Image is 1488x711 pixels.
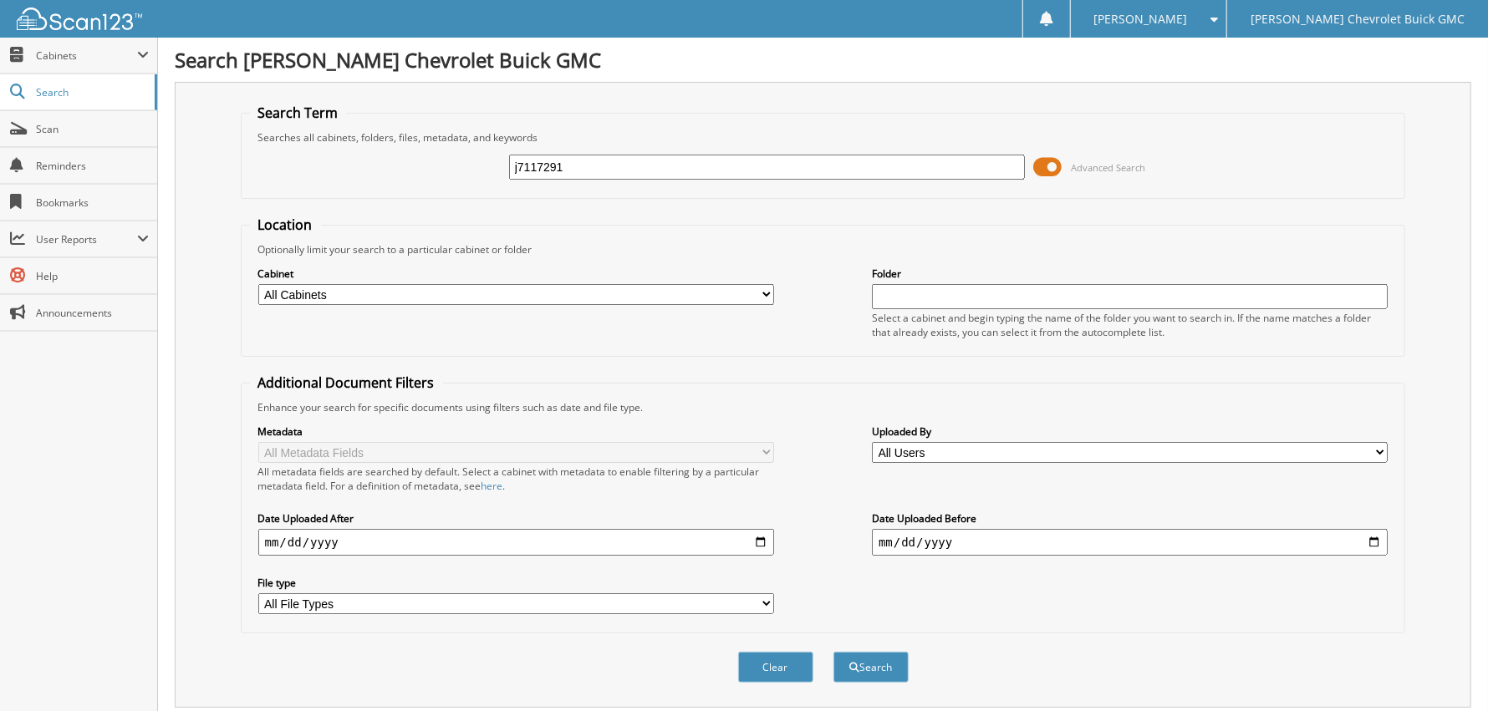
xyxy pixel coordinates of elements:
label: Folder [872,267,1388,281]
legend: Search Term [250,104,347,122]
label: Date Uploaded After [258,511,774,526]
span: Reminders [36,159,149,173]
button: Clear [738,652,813,683]
span: Advanced Search [1071,161,1145,174]
span: Cabinets [36,48,137,63]
div: Searches all cabinets, folders, files, metadata, and keywords [250,130,1397,145]
span: Announcements [36,306,149,320]
label: Date Uploaded Before [872,511,1388,526]
img: scan123-logo-white.svg [17,8,142,30]
span: Help [36,269,149,283]
div: Enhance your search for specific documents using filters such as date and file type. [250,400,1397,414]
span: Search [36,85,146,99]
iframe: Chat Widget [1404,631,1488,711]
span: Bookmarks [36,196,149,210]
div: Optionally limit your search to a particular cabinet or folder [250,242,1397,256]
label: Metadata [258,424,774,439]
legend: Additional Document Filters [250,373,443,392]
span: [PERSON_NAME] [1094,14,1188,24]
a: here [482,479,503,493]
legend: Location [250,216,321,234]
label: Uploaded By [872,424,1388,439]
span: [PERSON_NAME] Chevrolet Buick GMC [1251,14,1465,24]
input: start [258,529,774,556]
button: Search [833,652,909,683]
label: File type [258,576,774,590]
input: end [872,529,1388,556]
span: User Reports [36,232,137,246]
div: Select a cabinet and begin typing the name of the folder you want to search in. If the name match... [872,311,1388,339]
div: All metadata fields are searched by default. Select a cabinet with metadata to enable filtering b... [258,465,774,493]
h1: Search [PERSON_NAME] Chevrolet Buick GMC [175,46,1471,74]
label: Cabinet [258,267,774,281]
span: Scan [36,122,149,136]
